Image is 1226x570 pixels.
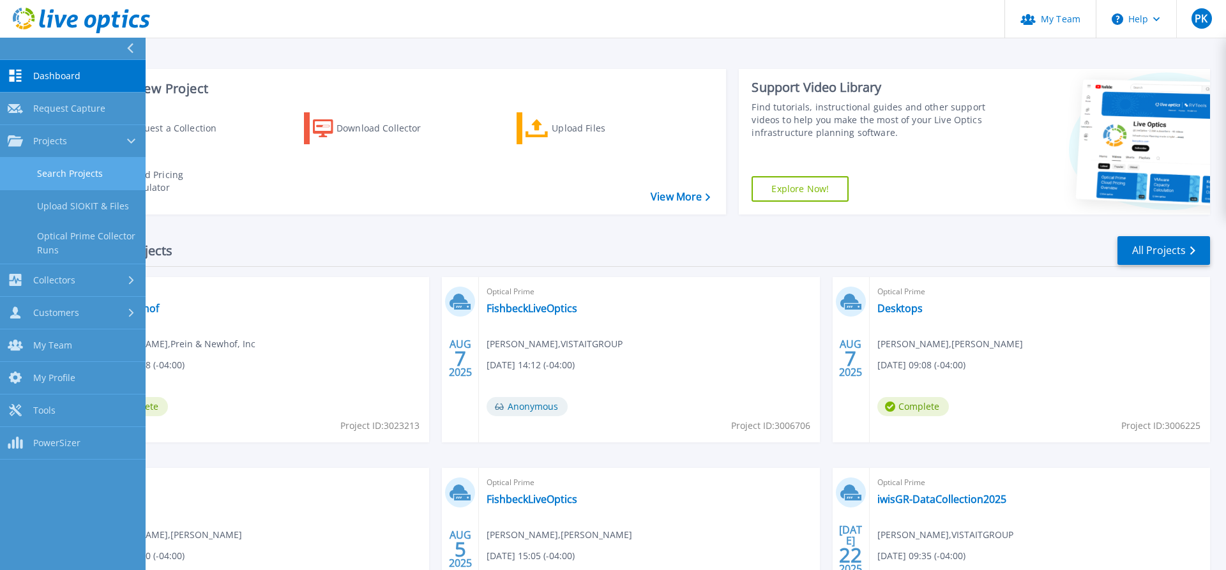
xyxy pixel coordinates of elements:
span: [DATE] 09:08 (-04:00) [877,358,965,372]
span: My Team [33,340,72,351]
span: My Profile [33,372,75,384]
a: Upload Files [517,112,659,144]
span: [PERSON_NAME] , Prein & Newhof, Inc [96,337,255,351]
span: [PERSON_NAME] , [PERSON_NAME] [487,528,632,542]
span: Optical Prime [96,476,421,490]
span: [PERSON_NAME] , [PERSON_NAME] [877,337,1023,351]
span: Optical Prime [877,476,1202,490]
h3: Start a New Project [91,82,710,96]
span: 22 [839,550,862,560]
div: Support Video Library [752,79,992,96]
a: FishbeckLiveOptics [487,493,577,506]
div: Download Collector [337,116,439,141]
div: Find tutorials, instructional guides and other support videos to help you make the most of your L... [752,101,992,139]
span: 7 [845,353,856,364]
span: Project ID: 3006225 [1121,419,1200,433]
div: Upload Files [552,116,654,141]
div: Cloud Pricing Calculator [125,169,227,194]
span: [PERSON_NAME] , [PERSON_NAME] [96,528,242,542]
span: PK [1195,13,1207,24]
a: Explore Now! [752,176,849,202]
span: Anonymous [487,397,568,416]
span: [DATE] 15:05 (-04:00) [487,549,575,563]
span: [PERSON_NAME] , VISTAITGROUP [877,528,1013,542]
a: PreinNewhof [96,302,159,315]
a: Request a Collection [91,112,233,144]
span: Project ID: 3006706 [731,419,810,433]
a: All Projects [1117,236,1210,265]
span: Optical Prime [487,476,812,490]
span: [DATE] 14:12 (-04:00) [487,358,575,372]
span: Complete [877,397,949,416]
div: Request a Collection [127,116,229,141]
span: [PERSON_NAME] , VISTAITGROUP [487,337,623,351]
span: [DATE] 09:35 (-04:00) [877,549,965,563]
a: FishbeckLiveOptics [487,302,577,315]
div: AUG 2025 [838,335,863,382]
span: Project ID: 3023213 [340,419,420,433]
span: 7 [455,353,466,364]
div: AUG 2025 [448,335,473,382]
span: Optical Prime [877,285,1202,299]
span: Request Capture [33,103,105,114]
span: Customers [33,307,79,319]
span: Tools [33,405,56,416]
span: 5 [455,544,466,555]
span: Optical Prime [487,285,812,299]
span: Optical Prime [96,285,421,299]
a: View More [651,191,710,203]
a: iwisGR-DataCollection2025 [877,493,1006,506]
a: Desktops [877,302,923,315]
span: Collectors [33,274,75,286]
span: PowerSizer [33,437,80,449]
a: Download Collector [304,112,446,144]
a: Cloud Pricing Calculator [91,165,233,197]
span: Dashboard [33,70,80,82]
span: Projects [33,135,67,147]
